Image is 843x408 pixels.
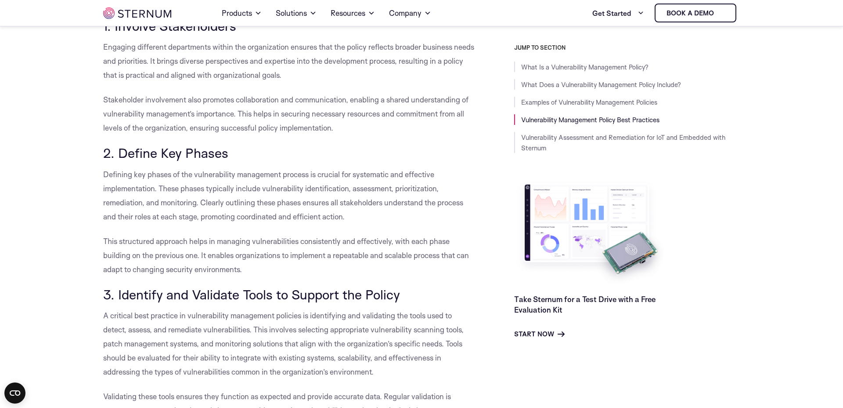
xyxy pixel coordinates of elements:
[103,95,468,132] span: Stakeholder involvement also promotes collaboration and communication, enabling a shared understa...
[521,63,648,71] a: What Is a Vulnerability Management Policy?
[103,311,464,376] span: A critical best practice in vulnerability management policies is identifying and validating the t...
[521,80,681,89] a: What Does a Vulnerability Management Policy Include?
[103,170,463,221] span: Defining key phases of the vulnerability management process is crucial for systematic and effecti...
[103,286,400,302] span: 3. Identify and Validate Tools to Support the Policy
[521,116,659,124] a: Vulnerability Management Policy Best Practices
[592,4,644,22] a: Get Started
[717,10,724,17] img: sternum iot
[514,178,668,287] img: Take Sternum for a Test Drive with a Free Evaluation Kit
[514,329,565,339] a: Start Now
[514,44,740,51] h3: JUMP TO SECTION
[514,295,656,314] a: Take Sternum for a Test Drive with a Free Evaluation Kit
[331,1,375,25] a: Resources
[521,98,657,106] a: Examples of Vulnerability Management Policies
[276,1,317,25] a: Solutions
[103,145,228,161] span: 2. Define Key Phases
[521,133,725,152] a: Vulnerability Assessment and Remediation for IoT and Embedded with Sternum
[103,237,469,274] span: This structured approach helps in managing vulnerabilities consistently and effectively, with eac...
[103,42,474,80] span: Engaging different departments within the organization ensures that the policy reflects broader b...
[4,382,25,404] button: Open CMP widget
[222,1,262,25] a: Products
[103,7,171,19] img: sternum iot
[655,4,736,22] a: Book a demo
[389,1,431,25] a: Company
